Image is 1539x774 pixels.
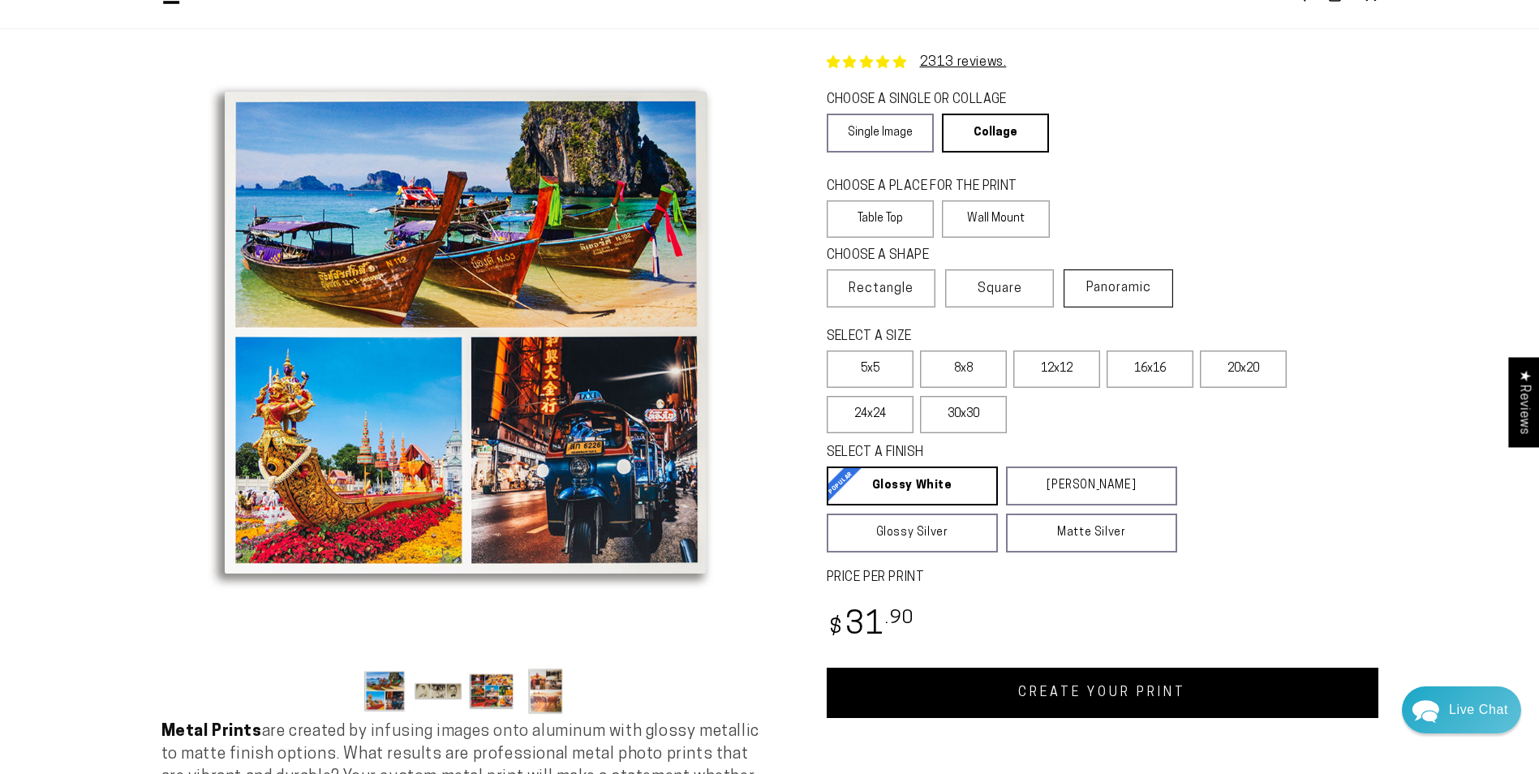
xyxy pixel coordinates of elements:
[827,444,1138,462] legend: SELECT A FINISH
[1200,350,1287,388] label: 20x20
[920,56,1007,69] a: 2313 reviews.
[827,350,914,388] label: 5x5
[829,617,843,639] span: $
[978,279,1022,299] span: Square
[161,28,770,720] media-gallery: Gallery Viewer
[827,247,1038,265] legend: CHOOSE A SHAPE
[827,328,1151,346] legend: SELECT A SIZE
[827,569,1378,587] label: PRICE PER PRINT
[827,514,998,553] a: Glossy Silver
[849,279,914,299] span: Rectangle
[1449,686,1508,733] div: Contact Us Directly
[827,467,998,505] a: Glossy White
[827,178,1035,196] legend: CHOOSE A PLACE FOR THE PRINT
[827,114,934,153] a: Single Image
[942,200,1050,238] label: Wall Mount
[827,200,935,238] label: Table Top
[1006,514,1177,553] a: Matte Silver
[827,668,1378,718] a: CREATE YOUR PRINT
[1086,282,1151,295] span: Panoramic
[161,724,262,740] strong: Metal Prints
[1107,350,1193,388] label: 16x16
[468,666,517,716] button: Load image 3 in gallery view
[1013,350,1100,388] label: 12x12
[920,350,1007,388] label: 8x8
[827,91,1034,110] legend: CHOOSE A SINGLE OR COLLAGE
[361,666,410,716] button: Load image 1 in gallery view
[1006,467,1177,505] a: [PERSON_NAME]
[1402,686,1521,733] div: Chat widget toggle
[920,396,1007,433] label: 30x30
[885,609,914,628] sup: .90
[827,610,915,642] bdi: 31
[827,396,914,433] label: 24x24
[522,666,570,716] button: Load image 4 in gallery view
[942,114,1049,153] a: Collage
[1508,357,1539,447] div: Click to open Judge.me floating reviews tab
[415,666,463,716] button: Load image 2 in gallery view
